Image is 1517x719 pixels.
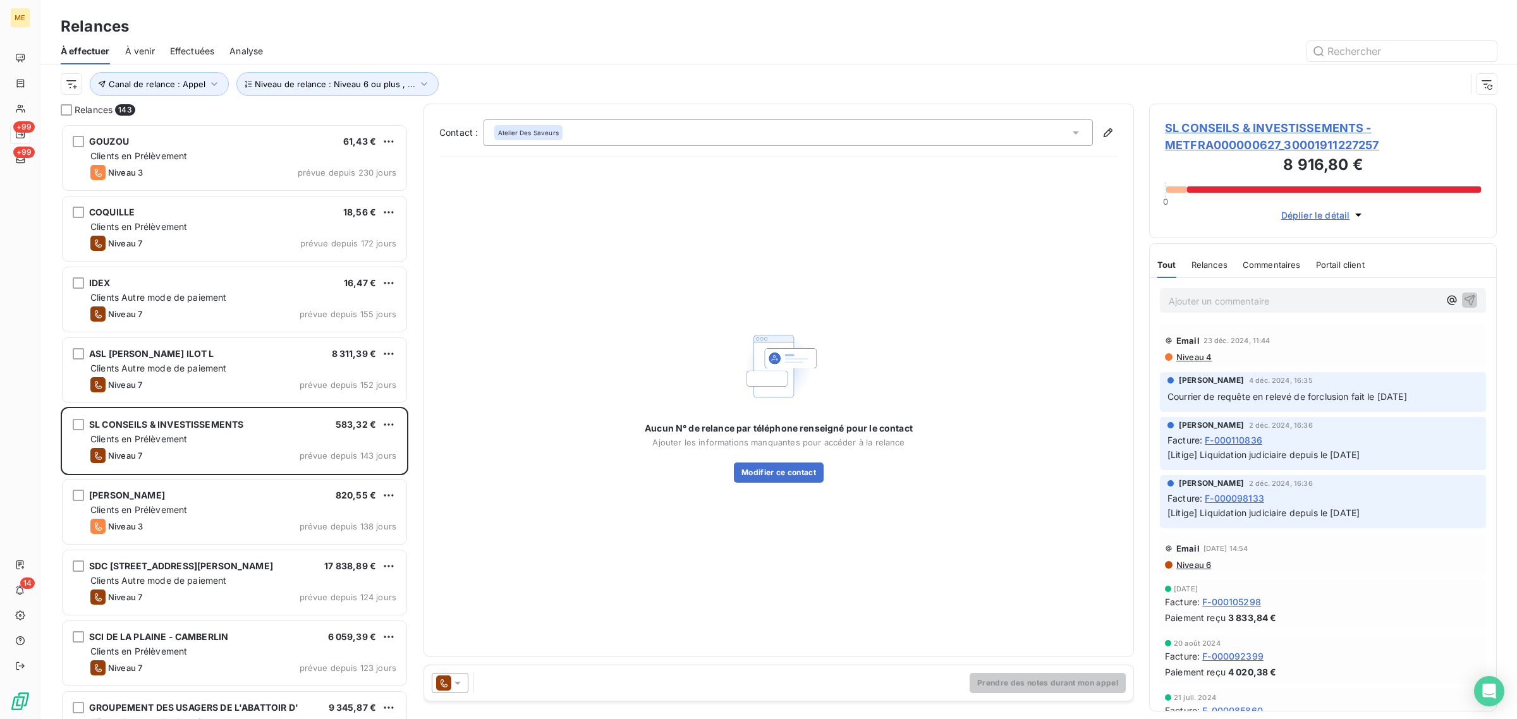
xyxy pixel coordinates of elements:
span: F-000105298 [1202,595,1261,608]
span: Niveau 4 [1175,352,1212,362]
span: Niveau 3 [108,167,143,178]
span: Niveau de relance : Niveau 6 ou plus , ... [255,79,415,89]
span: 820,55 € [336,490,376,500]
span: 21 juil. 2024 [1174,694,1216,701]
span: 4 déc. 2024, 16:35 [1249,377,1313,384]
span: Paiement reçu [1165,611,1226,624]
h3: 8 916,80 € [1165,154,1481,179]
span: Atelier Des Saveurs [498,128,559,137]
span: Facture : [1165,650,1200,663]
span: Ajouter les informations manquantes pour accéder à la relance [652,437,905,447]
img: Logo LeanPay [10,691,30,711]
span: Niveau 6 [1175,560,1211,570]
span: Relances [75,104,113,116]
button: Déplier le détail [1277,208,1369,222]
span: Clients en Prélèvement [90,504,187,515]
span: Canal de relance : Appel [109,79,205,89]
span: Paiement reçu [1165,665,1226,679]
div: ME [10,8,30,28]
span: prévue depuis 155 jours [300,309,396,319]
span: 23 déc. 2024, 11:44 [1203,337,1270,344]
span: F-000092399 [1202,650,1264,663]
span: [DATE] 14:54 [1203,545,1248,552]
span: [PERSON_NAME] [1179,478,1244,489]
span: 2 déc. 2024, 16:36 [1249,421,1313,429]
span: 61,43 € [343,136,376,147]
span: F-000098133 [1205,492,1264,505]
span: Email [1176,335,1200,346]
span: À effectuer [61,45,110,57]
span: Facture : [1165,704,1200,717]
div: grid [61,124,408,719]
span: prévue depuis 124 jours [300,592,396,602]
span: 14 [20,577,35,589]
span: Niveau 7 [108,309,142,319]
span: Courrier de requête en relevé de forclusion fait le [DATE] [1167,391,1407,402]
span: prévue depuis 123 jours [300,663,396,673]
span: 17 838,89 € [324,560,376,571]
span: Effectuées [170,45,215,57]
button: Prendre des notes durant mon appel [970,673,1126,693]
span: Niveau 7 [108,663,142,673]
span: SDC [STREET_ADDRESS][PERSON_NAME] [89,560,273,571]
span: 8 311,39 € [332,348,377,359]
span: Clients Autre mode de paiement [90,575,227,586]
span: 16,47 € [344,277,376,288]
span: Relances [1191,260,1228,270]
span: 6 059,39 € [328,631,377,642]
button: Niveau de relance : Niveau 6 ou plus , ... [236,72,439,96]
span: 143 [115,104,135,116]
span: Niveau 7 [108,380,142,390]
span: 9 345,87 € [329,702,377,713]
button: Modifier ce contact [734,462,824,483]
input: Rechercher [1307,41,1497,61]
span: Tout [1157,260,1176,270]
span: GOUZOU [89,136,129,147]
span: 583,32 € [336,419,376,430]
span: GROUPEMENT DES USAGERS DE L'ABATTOIR D' [89,702,298,713]
span: prévue depuis 152 jours [300,380,396,390]
span: 18,56 € [343,207,376,217]
span: 0 [1163,196,1168,207]
span: [DATE] [1174,585,1198,593]
span: Clients Autre mode de paiement [90,292,227,303]
span: Clients en Prélèvement [90,433,187,444]
span: Analyse [229,45,263,57]
span: 2 déc. 2024, 16:36 [1249,480,1313,487]
span: À venir [125,45,155,57]
span: [PERSON_NAME] [89,490,165,500]
span: IDEX [89,277,111,288]
span: prévue depuis 172 jours [300,238,396,248]
span: SCI DE LA PLAINE - CAMBERLIN [89,631,228,642]
span: SL CONSEILS & INVESTISSEMENTS - METFRA000000627_30001911227257 [1165,119,1481,154]
label: Contact : [439,126,484,139]
span: 20 août 2024 [1174,639,1221,647]
span: Facture : [1167,492,1202,505]
span: Aucun N° de relance par téléphone renseigné pour le contact [645,422,913,435]
span: Facture : [1165,595,1200,608]
span: prévue depuis 143 jours [300,450,396,461]
span: Email [1176,543,1200,553]
span: [Litige] Liquidation judiciaire depuis le [DATE] [1167,449,1360,460]
span: COQUILLE [89,207,135,217]
span: Clients en Prélèvement [90,646,187,656]
span: 4 020,38 € [1228,665,1277,679]
span: Niveau 7 [108,592,142,602]
span: SL CONSEILS & INVESTISSEMENTS [89,419,243,430]
span: Commentaires [1243,260,1301,270]
span: Portail client [1316,260,1365,270]
span: Clients Autre mode de paiement [90,363,227,373]
span: Déplier le détail [1281,208,1350,222]
span: Clients en Prélèvement [90,221,187,232]
span: ASL [PERSON_NAME] ILOT L [89,348,214,359]
span: Niveau 3 [108,521,143,531]
span: [Litige] Liquidation judiciaire depuis le [DATE] [1167,507,1360,518]
h3: Relances [61,15,129,38]
span: prévue depuis 230 jours [298,167,396,178]
span: Clients en Prélèvement [90,150,187,161]
span: Niveau 7 [108,450,142,461]
span: prévue depuis 138 jours [300,521,396,531]
span: F-000110836 [1205,433,1262,447]
img: Empty state [738,325,819,407]
span: Niveau 7 [108,238,142,248]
